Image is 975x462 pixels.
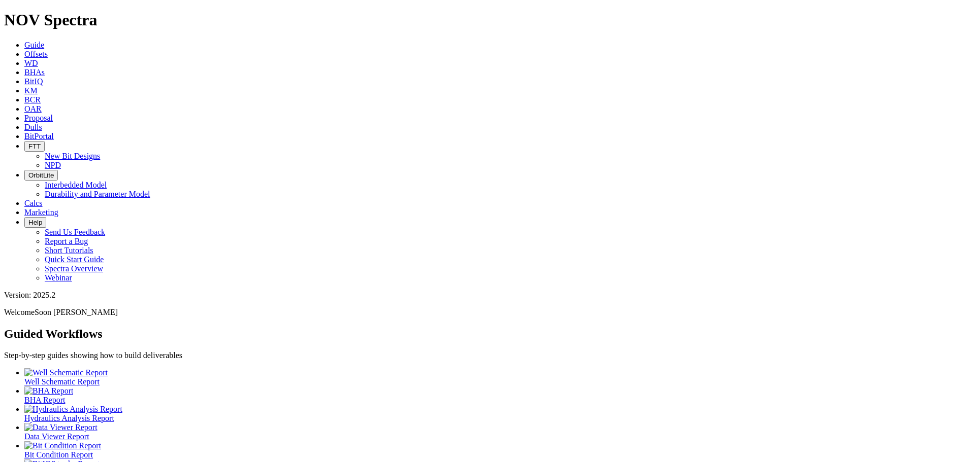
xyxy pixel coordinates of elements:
img: BHA Report [24,386,73,396]
span: Data Viewer Report [24,432,89,441]
img: Hydraulics Analysis Report [24,405,122,414]
a: BCR [24,95,41,104]
span: Bit Condition Report [24,450,93,459]
h1: NOV Spectra [4,11,971,29]
a: BitIQ [24,77,43,86]
a: WD [24,59,38,67]
a: Marketing [24,208,58,217]
a: Bit Condition Report Bit Condition Report [24,441,971,459]
span: Hydraulics Analysis Report [24,414,114,422]
span: Well Schematic Report [24,377,100,386]
button: Help [24,217,46,228]
a: Offsets [24,50,48,58]
a: KM [24,86,38,95]
a: BitPortal [24,132,54,140]
a: Send Us Feedback [45,228,105,236]
a: Dulls [24,123,42,131]
a: New Bit Designs [45,152,100,160]
img: Well Schematic Report [24,368,108,377]
span: Help [28,219,42,226]
a: Short Tutorials [45,246,93,255]
a: BHAs [24,68,45,77]
a: Hydraulics Analysis Report Hydraulics Analysis Report [24,405,971,422]
h2: Guided Workflows [4,327,971,341]
a: BHA Report BHA Report [24,386,971,404]
span: FTT [28,143,41,150]
button: OrbitLite [24,170,58,181]
a: Spectra Overview [45,264,103,273]
span: Soon [PERSON_NAME] [35,308,118,316]
a: Guide [24,41,44,49]
img: Bit Condition Report [24,441,101,450]
span: BHA Report [24,396,65,404]
a: Webinar [45,273,72,282]
a: Well Schematic Report Well Schematic Report [24,368,971,386]
a: Quick Start Guide [45,255,104,264]
a: Interbedded Model [45,181,107,189]
a: Data Viewer Report Data Viewer Report [24,423,971,441]
div: Version: 2025.2 [4,291,971,300]
a: Calcs [24,199,43,207]
img: Data Viewer Report [24,423,97,432]
p: Welcome [4,308,971,317]
span: OrbitLite [28,171,54,179]
a: Proposal [24,114,53,122]
a: Report a Bug [45,237,88,245]
button: FTT [24,141,45,152]
p: Step-by-step guides showing how to build deliverables [4,351,971,360]
a: OAR [24,104,42,113]
a: Durability and Parameter Model [45,190,150,198]
a: NPD [45,161,61,169]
